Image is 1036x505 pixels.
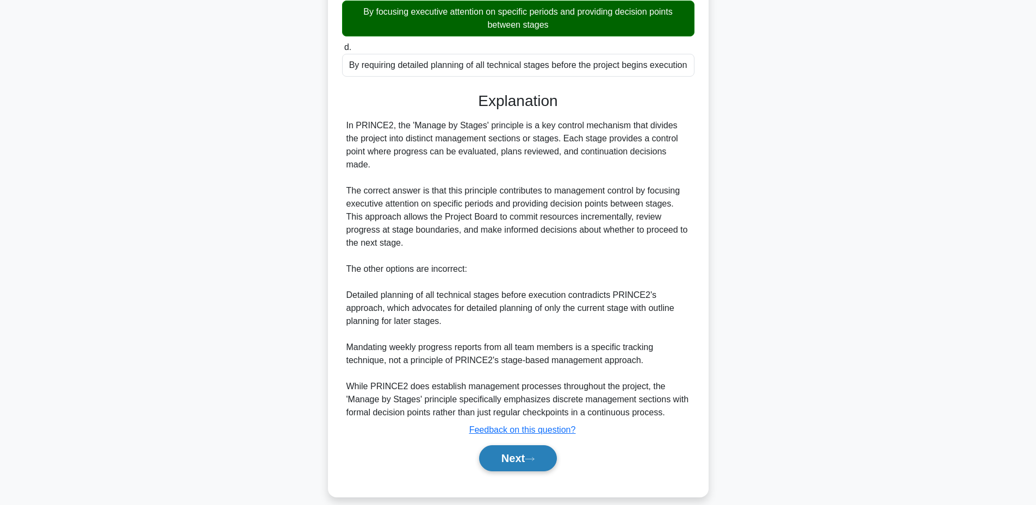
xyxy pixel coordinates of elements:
[344,42,351,52] span: d.
[342,54,694,77] div: By requiring detailed planning of all technical stages before the project begins execution
[346,119,690,419] div: In PRINCE2, the 'Manage by Stages' principle is a key control mechanism that divides the project ...
[342,1,694,36] div: By focusing executive attention on specific periods and providing decision points between stages
[479,445,557,471] button: Next
[469,425,576,434] a: Feedback on this question?
[349,92,688,110] h3: Explanation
